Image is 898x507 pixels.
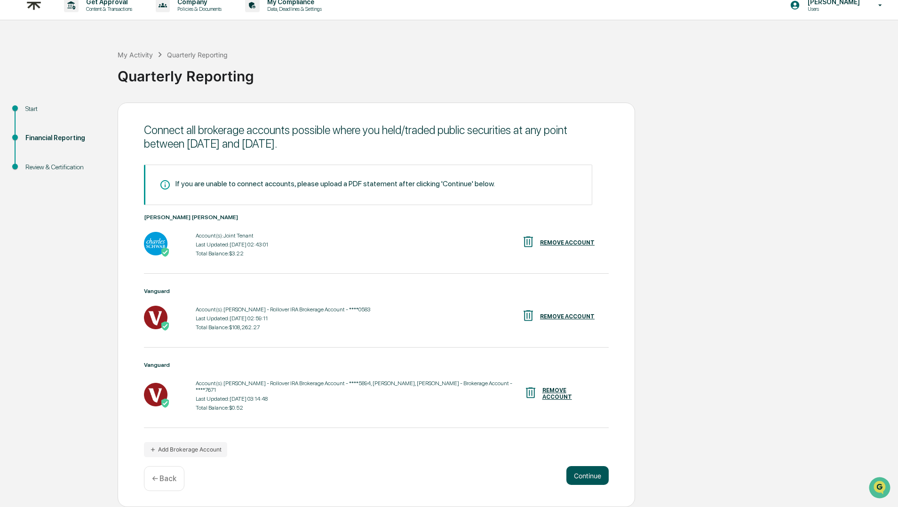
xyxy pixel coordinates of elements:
div: [PERSON_NAME] [PERSON_NAME] [144,214,609,221]
div: REMOVE ACCOUNT [540,313,595,320]
div: Account(s): [PERSON_NAME] - Rollover IRA Brokerage Account - ****0583 [196,306,370,313]
button: Add Brokerage Account [144,442,227,457]
div: REMOVE ACCOUNT [540,239,595,246]
div: Account(s): Joint Tenant [196,232,268,239]
span: Data Lookup [19,136,59,146]
div: Last Updated: [DATE] 03:14:48 [196,396,524,402]
img: Vanguard - Active [144,383,167,406]
img: Charles Schwab - Active [144,232,167,255]
div: REMOVE ACCOUNT [542,387,595,400]
div: Connect all brokerage accounts possible where you held/traded public securities at any point betw... [144,123,609,151]
p: ← Back [152,474,176,483]
div: Total Balance: $3.22 [196,250,268,257]
img: REMOVE ACCOUNT [524,386,538,400]
a: 🔎Data Lookup [6,133,63,150]
span: Preclearance [19,119,61,128]
div: Vanguard [144,362,609,368]
div: Last Updated: [DATE] 02:43:01 [196,241,268,248]
div: Account(s): [PERSON_NAME] - Rollover IRA Brokerage Account - ****5894, [PERSON_NAME], [PERSON_NAM... [196,380,524,393]
div: Quarterly Reporting [118,60,893,85]
span: Attestations [78,119,117,128]
div: Start new chat [32,72,154,81]
img: 1746055101610-c473b297-6a78-478c-a979-82029cc54cd1 [9,72,26,89]
a: 🖐️Preclearance [6,115,64,132]
div: If you are unable to connect accounts, please upload a PDF statement after clicking 'Continue' be... [175,179,495,188]
div: We're available if you need us! [32,81,119,89]
button: Start new chat [160,75,171,86]
p: How can we help? [9,20,171,35]
div: Last Updated: [DATE] 02:59:11 [196,315,370,322]
a: Powered byPylon [66,159,114,166]
div: 🖐️ [9,119,17,127]
img: Active [160,321,170,331]
div: Quarterly Reporting [167,51,228,59]
div: Total Balance: $0.52 [196,404,524,411]
div: Review & Certification [25,162,103,172]
button: Continue [566,466,609,485]
div: 🔎 [9,137,17,145]
div: Total Balance: $108,262.27 [196,324,370,331]
div: Vanguard [144,288,609,294]
div: 🗄️ [68,119,76,127]
a: 🗄️Attestations [64,115,120,132]
p: Data, Deadlines & Settings [260,6,326,12]
span: Pylon [94,159,114,166]
img: Active [160,247,170,257]
img: Vanguard - Active [144,306,167,329]
div: Start [25,104,103,114]
iframe: Open customer support [868,476,893,501]
div: Financial Reporting [25,133,103,143]
p: Policies & Documents [170,6,226,12]
p: Content & Transactions [79,6,137,12]
img: Active [160,398,170,408]
p: Users [800,6,865,12]
div: My Activity [118,51,153,59]
img: REMOVE ACCOUNT [521,309,535,323]
img: REMOVE ACCOUNT [521,235,535,249]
